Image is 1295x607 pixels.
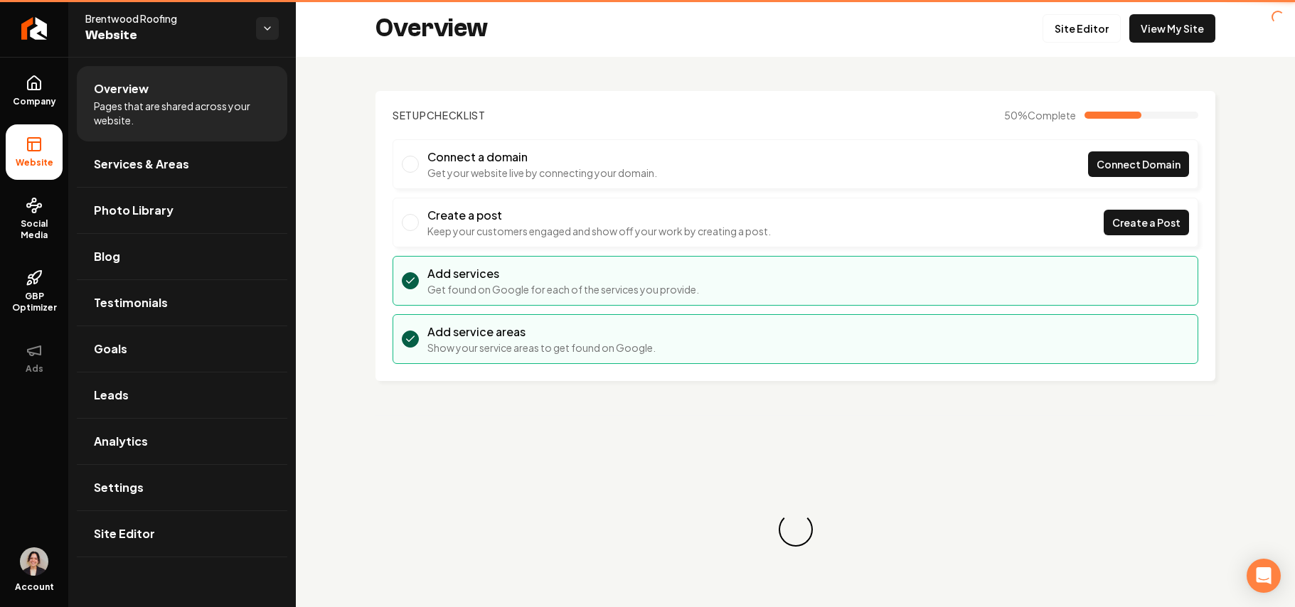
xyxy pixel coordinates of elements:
span: Services & Areas [94,156,189,173]
a: GBP Optimizer [6,258,63,325]
span: Analytics [94,433,148,450]
img: Brisa Leon [20,547,48,576]
a: Social Media [6,186,63,252]
span: 50 % [1004,108,1076,122]
p: Show your service areas to get found on Google. [427,340,656,355]
div: Open Intercom Messenger [1247,559,1281,593]
a: Leads [77,372,287,418]
h2: Overview [375,14,488,43]
span: Social Media [6,218,63,241]
a: View My Site [1129,14,1215,43]
button: Ads [6,331,63,386]
a: Site Editor [77,511,287,557]
h3: Connect a domain [427,149,657,166]
button: Open user button [20,547,48,576]
span: Website [10,157,59,168]
span: Account [15,581,54,593]
h3: Add service areas [427,323,656,340]
span: Overview [94,80,149,97]
span: Ads [20,363,49,375]
span: Leads [94,387,129,404]
span: Testimonials [94,294,168,311]
h3: Create a post [427,207,771,224]
a: Site Editor [1043,14,1121,43]
h2: Checklist [393,108,486,122]
span: Connect Domain [1097,157,1181,172]
h3: Add services [427,265,699,282]
span: Create a Post [1112,215,1181,230]
span: Website [85,26,245,45]
p: Get your website live by connecting your domain. [427,166,657,180]
a: Goals [77,326,287,372]
span: Brentwood Roofing [85,11,245,26]
a: Testimonials [77,280,287,326]
a: Settings [77,465,287,510]
a: Analytics [77,419,287,464]
img: Rebolt Logo [21,17,48,40]
span: Blog [94,248,120,265]
div: Loading [772,505,820,554]
a: Create a Post [1104,210,1189,235]
a: Connect Domain [1088,151,1189,177]
a: Services & Areas [77,141,287,187]
span: Site Editor [94,525,155,542]
span: Setup [393,109,427,122]
a: Photo Library [77,188,287,233]
p: Keep your customers engaged and show off your work by creating a post. [427,224,771,238]
span: Pages that are shared across your website. [94,99,270,127]
span: Complete [1028,109,1076,122]
span: Goals [94,340,127,358]
a: Company [6,63,63,119]
p: Get found on Google for each of the services you provide. [427,282,699,296]
span: Photo Library [94,202,174,219]
a: Blog [77,234,287,279]
span: Settings [94,479,144,496]
span: Company [7,96,62,107]
span: GBP Optimizer [6,291,63,313]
